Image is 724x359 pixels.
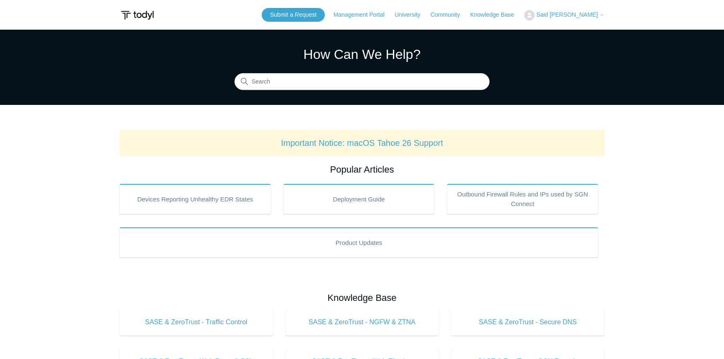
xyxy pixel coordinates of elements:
a: Submit a Request [262,8,325,22]
span: SASE & ZeroTrust - Secure DNS [464,317,592,327]
a: Management Portal [334,10,393,19]
a: Outbound Firewall Rules and IPs used by SGN Connect [447,184,598,214]
a: Product Updates [120,227,598,257]
span: SASE & ZeroTrust - NGFW & ZTNA [298,317,426,327]
a: SASE & ZeroTrust - Secure DNS [451,309,604,336]
button: Said [PERSON_NAME] [524,10,604,20]
a: Devices Reporting Unhealthy EDR States [120,184,271,214]
h2: Knowledge Base [120,291,604,305]
a: SASE & ZeroTrust - NGFW & ZTNA [286,309,439,336]
a: Knowledge Base [470,10,523,19]
span: Said [PERSON_NAME] [536,11,598,18]
a: Deployment Guide [283,184,435,214]
a: SASE & ZeroTrust - Traffic Control [120,309,273,336]
input: Search [235,74,489,90]
img: Todyl Support Center Help Center home page [120,8,155,23]
a: Important Notice: macOS Tahoe 26 Support [281,138,443,148]
h2: Popular Articles [120,163,604,176]
a: Community [431,10,469,19]
a: University [395,10,428,19]
h1: How Can We Help? [235,44,489,64]
span: SASE & ZeroTrust - Traffic Control [132,317,260,327]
